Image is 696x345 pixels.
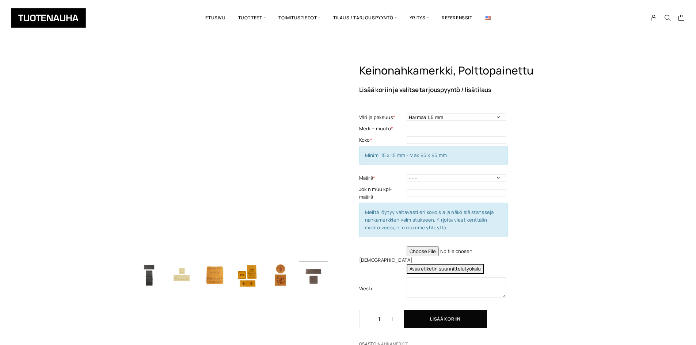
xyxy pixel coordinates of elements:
a: Cart [678,14,685,23]
label: Määrä [359,174,405,182]
label: [DEMOGRAPHIC_DATA] [359,256,405,264]
label: Merkin muoto [359,125,405,133]
span: Toimitustiedot [272,5,327,30]
img: keinonahkamerkki 6 [134,64,328,257]
img: Keinonahkamerkki, polttopainettu 5 [134,261,164,290]
img: English [485,16,491,20]
button: Lisää koriin [404,310,487,328]
p: Lisää koriin ja valitse tarjouspyyntö / lisätilaus [359,87,562,93]
h1: Keinonahkamerkki, polttopainettu [359,64,562,77]
img: Keinonahkamerkki, polttopainettu 9 [266,261,295,290]
a: Referenssit [436,5,479,30]
span: Yritys [403,5,436,30]
label: Koko [359,136,405,144]
label: Väri ja paksuus [359,114,405,121]
span: Meiltä löytyy valtavasti eri kokoisia ja näköisiä stansseja nahkamerkkien valmistukseen. Kirjoita... [365,209,494,231]
input: Määrä [369,310,390,328]
a: Etusivu [199,5,232,30]
img: Keinonahkamerkki, polttopainettu 6 [167,261,197,290]
span: Tuotteet [232,5,272,30]
button: Search [661,15,674,21]
label: Jokin muu kpl-määrä [359,185,405,201]
img: Keinonahkamerkki, polttopainettu 7 [200,261,229,290]
img: Keinonahkamerkki, polttopainettu 8 [233,261,262,290]
span: Minimi 15 x 15 mm - Max 95 x 95 mm [365,152,447,158]
a: My Account [647,15,661,21]
span: Tilaus / Tarjouspyyntö [327,5,403,30]
button: Avaa etiketin suunnittelutyökalu [407,264,484,274]
label: Viesti [359,285,405,292]
img: Tuotenauha Oy [11,8,86,28]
